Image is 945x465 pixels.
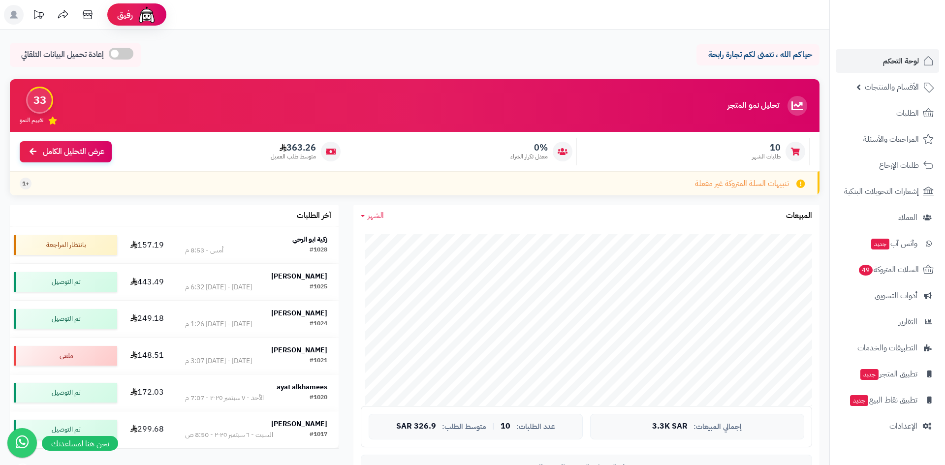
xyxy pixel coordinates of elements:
span: 0% [510,142,548,153]
span: جديد [860,369,879,380]
a: الطلبات [836,101,939,125]
span: طلبات الإرجاع [879,158,919,172]
span: تقييم النمو [20,116,43,124]
strong: ayat alkhamees [277,382,327,392]
span: 49 [859,265,873,276]
span: جديد [850,395,868,406]
td: 157.19 [121,227,174,263]
span: معدل تكرار الشراء [510,153,548,161]
div: [DATE] - [DATE] 6:32 م [185,282,252,292]
div: تم التوصيل [14,272,117,292]
span: لوحة التحكم [883,54,919,68]
div: #1024 [310,319,327,329]
span: 10 [501,422,510,431]
span: الإعدادات [889,419,917,433]
a: تحديثات المنصة [26,5,51,27]
span: إجمالي المبيعات: [693,423,742,431]
div: #1028 [310,246,327,255]
span: الأقسام والمنتجات [865,80,919,94]
span: +1 [22,180,29,188]
a: وآتس آبجديد [836,232,939,255]
span: تنبيهات السلة المتروكة غير مفعلة [695,178,789,189]
a: طلبات الإرجاع [836,154,939,177]
div: الأحد - ٧ سبتمبر ٢٠٢٥ - 7:07 م [185,393,264,403]
a: أدوات التسويق [836,284,939,308]
span: الشهر [368,210,384,221]
a: التقارير [836,310,939,334]
a: المراجعات والأسئلة [836,127,939,151]
div: #1025 [310,282,327,292]
span: متوسط طلب العميل [271,153,316,161]
strong: [PERSON_NAME] [271,345,327,355]
span: تطبيق نقاط البيع [849,393,917,407]
span: | [492,423,495,430]
div: #1020 [310,393,327,403]
div: ملغي [14,346,117,366]
a: العملاء [836,206,939,229]
strong: [PERSON_NAME] [271,419,327,429]
h3: تحليل نمو المتجر [727,101,779,110]
span: 10 [752,142,781,153]
td: 172.03 [121,374,174,411]
span: 363.26 [271,142,316,153]
span: عدد الطلبات: [516,423,555,431]
strong: [PERSON_NAME] [271,271,327,281]
div: بانتظار المراجعة [14,235,117,255]
a: تطبيق المتجرجديد [836,362,939,386]
div: #1017 [310,430,327,440]
strong: [PERSON_NAME] [271,308,327,318]
p: حياكم الله ، نتمنى لكم تجارة رابحة [704,49,812,61]
span: 3.3K SAR [652,422,688,431]
div: أمس - 8:53 م [185,246,223,255]
div: تم التوصيل [14,309,117,329]
span: التطبيقات والخدمات [857,341,917,355]
td: 299.68 [121,411,174,448]
div: تم التوصيل [14,383,117,403]
a: السلات المتروكة49 [836,258,939,281]
a: تطبيق نقاط البيعجديد [836,388,939,412]
td: 443.49 [121,264,174,300]
a: التطبيقات والخدمات [836,336,939,360]
span: إعادة تحميل البيانات التلقائي [21,49,104,61]
span: الطلبات [896,106,919,120]
span: التقارير [899,315,917,329]
div: تم التوصيل [14,420,117,439]
div: #1021 [310,356,327,366]
span: متوسط الطلب: [442,423,486,431]
a: لوحة التحكم [836,49,939,73]
span: 326.9 SAR [396,422,436,431]
div: [DATE] - [DATE] 3:07 م [185,356,252,366]
strong: زكية ابو الرحي [292,234,327,245]
span: طلبات الشهر [752,153,781,161]
a: إشعارات التحويلات البنكية [836,180,939,203]
td: 148.51 [121,338,174,374]
img: ai-face.png [137,5,157,25]
span: إشعارات التحويلات البنكية [844,185,919,198]
a: عرض التحليل الكامل [20,141,112,162]
div: [DATE] - [DATE] 1:26 م [185,319,252,329]
span: عرض التحليل الكامل [43,146,104,157]
span: وآتس آب [870,237,917,250]
span: أدوات التسويق [875,289,917,303]
span: العملاء [898,211,917,224]
a: الشهر [361,210,384,221]
span: جديد [871,239,889,249]
a: الإعدادات [836,414,939,438]
h3: آخر الطلبات [297,212,331,220]
div: السبت - ٦ سبتمبر ٢٠٢٥ - 8:50 ص [185,430,273,440]
span: المراجعات والأسئلة [863,132,919,146]
td: 249.18 [121,301,174,337]
span: تطبيق المتجر [859,367,917,381]
span: رفيق [117,9,133,21]
h3: المبيعات [786,212,812,220]
span: السلات المتروكة [858,263,919,277]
